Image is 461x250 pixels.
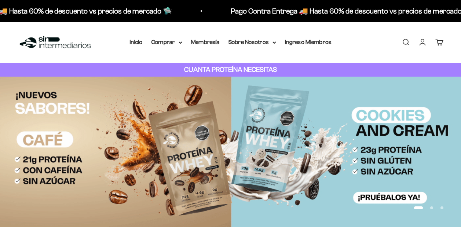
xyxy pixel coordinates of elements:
summary: Sobre Nosotros [228,37,276,47]
strong: CUANTA PROTEÍNA NECESITAS [184,66,277,73]
summary: Comprar [151,37,182,47]
a: Ingreso Miembros [285,39,332,45]
a: Inicio [130,39,143,45]
a: Membresía [191,39,220,45]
